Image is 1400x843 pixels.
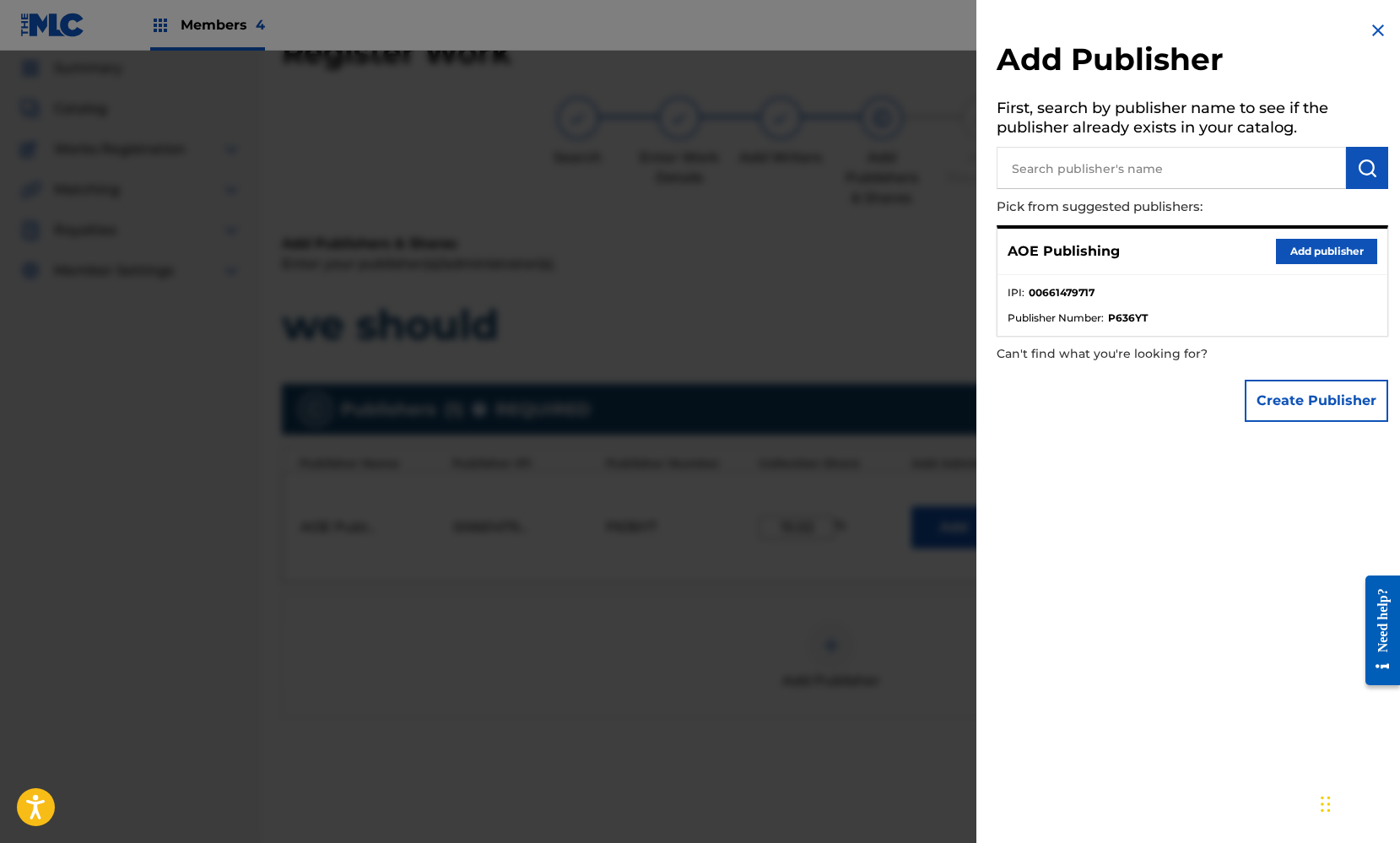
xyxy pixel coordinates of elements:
[997,41,1388,84] h2: Add Publisher
[1316,762,1400,843] iframe: Chat Widget
[1321,779,1331,829] div: Drag
[1008,241,1120,262] p: AOE Publishing
[1357,158,1377,178] img: Search Works
[997,94,1388,147] h5: First, search by publisher name to see if the publisher already exists in your catalog.
[256,17,265,33] span: 4
[1008,285,1024,300] span: IPI :
[1245,380,1388,422] button: Create Publisher
[150,15,170,35] img: Top Rightsholders
[1276,239,1377,264] button: Add publisher
[997,337,1292,371] p: Can't find what you're looking for?
[20,13,85,37] img: MLC Logo
[1353,559,1400,703] iframe: Resource Center
[997,189,1292,225] p: Pick from suggested publishers:
[1029,285,1095,300] strong: 00661479717
[181,15,265,35] span: Members
[997,147,1346,189] input: Search publisher's name
[1008,311,1104,326] span: Publisher Number :
[1108,311,1148,326] strong: P636YT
